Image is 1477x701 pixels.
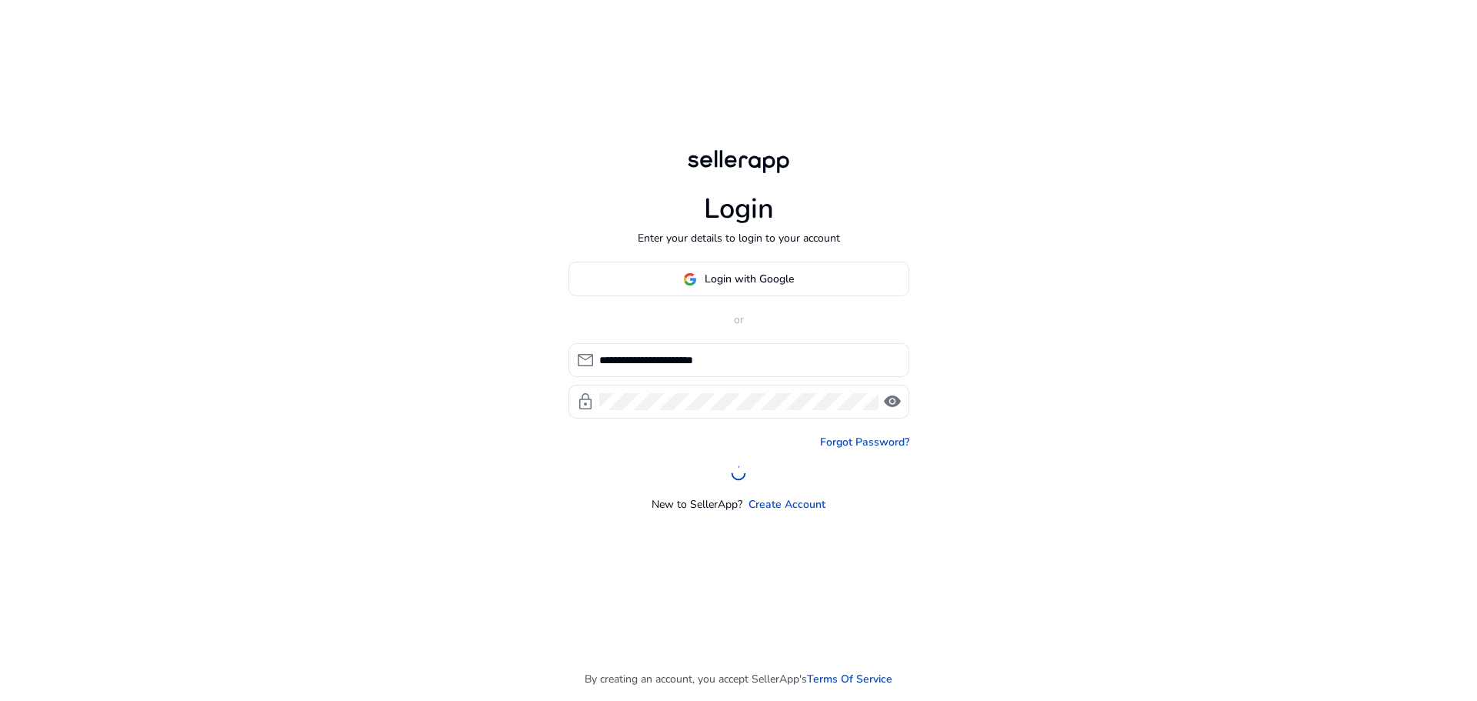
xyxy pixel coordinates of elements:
span: Login with Google [705,271,794,287]
a: Forgot Password? [820,434,909,450]
img: google-logo.svg [683,272,697,286]
h1: Login [704,192,774,225]
a: Create Account [749,496,825,512]
a: Terms Of Service [807,671,892,687]
button: Login with Google [568,262,909,296]
span: mail [576,351,595,369]
p: Enter your details to login to your account [638,230,840,246]
p: New to SellerApp? [652,496,742,512]
span: lock [576,392,595,411]
p: or [568,312,909,328]
span: visibility [883,392,902,411]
